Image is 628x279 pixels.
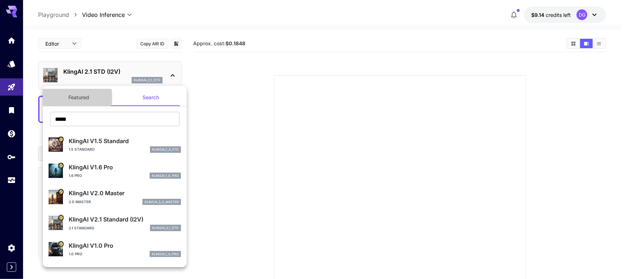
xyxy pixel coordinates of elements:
[69,137,181,145] p: KlingAI V1.5 Standard
[152,173,179,178] p: klingai_1_6_pro
[49,186,181,208] div: Certified Model – Vetted for best performance and includes a commercial license.KlingAI V2.0 Mast...
[58,215,64,221] button: Certified Model – Vetted for best performance and includes a commercial license.
[69,225,94,231] p: 2.1 Standard
[69,215,181,224] p: KlingAI V2.1 Standard (I2V)
[49,160,181,182] div: Certified Model – Vetted for best performance and includes a commercial license.KlingAI V1.6 Pro1...
[58,163,64,168] button: Certified Model – Vetted for best performance and includes a commercial license.
[69,173,82,178] p: 1.6 Pro
[115,89,187,106] button: Search
[58,137,64,142] button: Certified Model – Vetted for best performance and includes a commercial license.
[69,199,91,205] p: 2.0 Master
[69,147,95,152] p: 1.5 Standard
[69,241,181,250] p: KlingAI V1.0 Pro
[152,252,179,257] p: klingai_1_0_pro
[49,212,181,234] div: Certified Model – Vetted for best performance and includes a commercial license.KlingAI V2.1 Stan...
[49,134,181,156] div: Certified Model – Vetted for best performance and includes a commercial license.KlingAI V1.5 Stan...
[49,238,181,260] div: Certified Model – Vetted for best performance and includes a commercial license.KlingAI V1.0 Pro1...
[69,251,82,257] p: 1.0 Pro
[58,189,64,195] button: Certified Model – Vetted for best performance and includes a commercial license.
[58,241,64,247] button: Certified Model – Vetted for best performance and includes a commercial license.
[69,163,181,171] p: KlingAI V1.6 Pro
[43,89,115,106] button: Featured
[69,189,181,197] p: KlingAI V2.0 Master
[145,200,179,205] p: klingai_2_0_master
[152,225,179,230] p: klingai_2_1_std
[152,147,179,152] p: klingai_1_5_std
